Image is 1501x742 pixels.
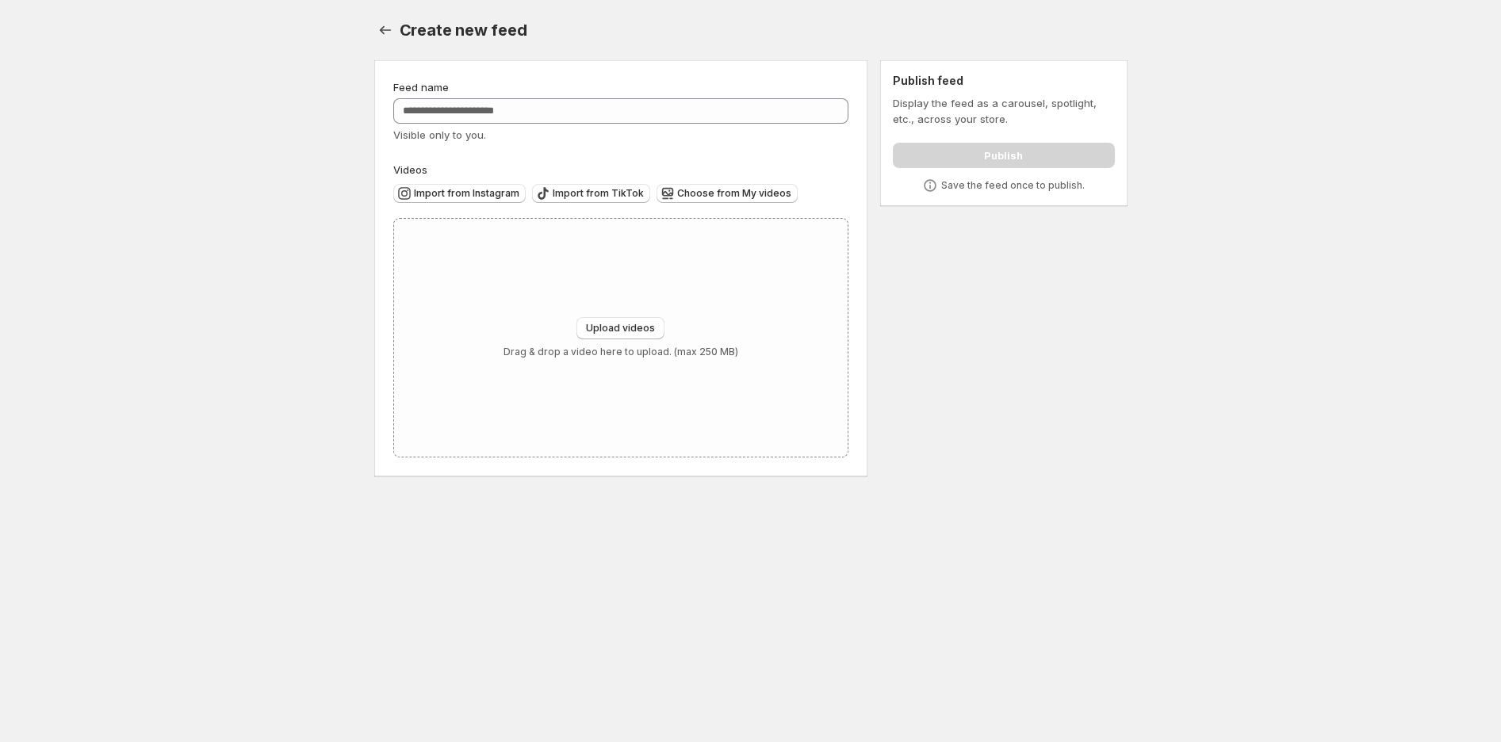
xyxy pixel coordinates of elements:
span: Import from TikTok [553,187,644,200]
span: Create new feed [400,21,527,40]
span: Upload videos [586,322,655,335]
span: Videos [393,163,427,176]
p: Drag & drop a video here to upload. (max 250 MB) [504,346,738,358]
button: Upload videos [576,317,664,339]
button: Import from Instagram [393,184,526,203]
button: Settings [374,19,396,41]
h2: Publish feed [893,73,1114,89]
button: Import from TikTok [532,184,650,203]
span: Feed name [393,81,449,94]
button: Choose from My videos [657,184,798,203]
span: Choose from My videos [677,187,791,200]
p: Display the feed as a carousel, spotlight, etc., across your store. [893,95,1114,127]
span: Visible only to you. [393,128,486,141]
span: Import from Instagram [414,187,519,200]
p: Save the feed once to publish. [941,179,1085,192]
